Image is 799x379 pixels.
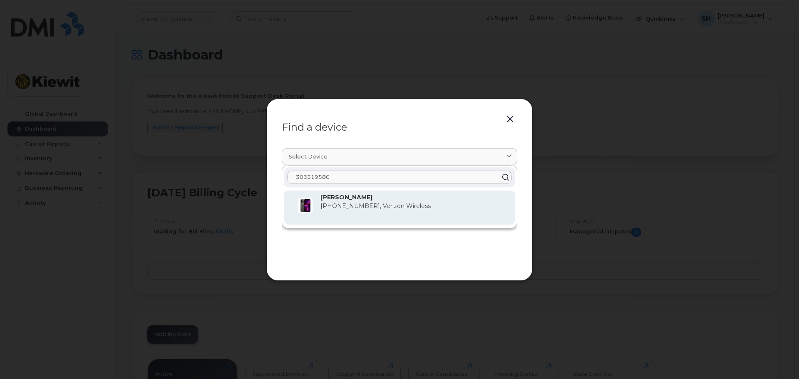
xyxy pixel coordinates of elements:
div: Find a device [282,122,517,132]
input: Enter name or device number [287,171,512,184]
div: [PERSON_NAME][PHONE_NUMBER], Verizon Wireless [284,191,515,225]
a: Select device [282,148,517,165]
img: image20231002-3703462-oworib.jpeg [297,197,314,214]
span: [PHONE_NUMBER], Verizon Wireless [320,202,431,210]
strong: [PERSON_NAME] [320,193,372,201]
iframe: Messenger Launcher [763,343,793,373]
span: Select device [289,153,328,161]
